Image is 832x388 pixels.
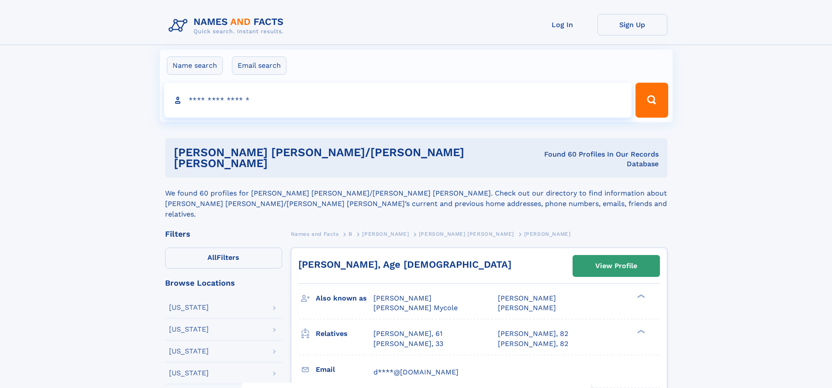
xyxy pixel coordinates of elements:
[498,304,556,312] span: [PERSON_NAME]
[595,256,637,276] div: View Profile
[373,304,458,312] span: [PERSON_NAME] Mycole
[573,255,659,276] a: View Profile
[169,326,209,333] div: [US_STATE]
[174,147,525,169] h1: [PERSON_NAME] [PERSON_NAME]/[PERSON_NAME] [PERSON_NAME]
[498,294,556,302] span: [PERSON_NAME]
[362,228,409,239] a: [PERSON_NAME]
[232,56,287,75] label: Email search
[597,14,667,35] a: Sign Up
[498,329,568,339] a: [PERSON_NAME], 82
[298,259,511,270] a: [PERSON_NAME], Age [DEMOGRAPHIC_DATA]
[316,291,373,306] h3: Also known as
[169,348,209,355] div: [US_STATE]
[524,231,571,237] span: [PERSON_NAME]
[165,279,282,287] div: Browse Locations
[316,362,373,377] h3: Email
[165,14,291,38] img: Logo Names and Facts
[635,329,646,335] div: ❯
[373,339,443,349] a: [PERSON_NAME], 33
[165,178,667,220] div: We found 60 profiles for [PERSON_NAME] [PERSON_NAME]/[PERSON_NAME] [PERSON_NAME]. Check out our d...
[169,370,209,377] div: [US_STATE]
[316,326,373,341] h3: Relatives
[291,228,339,239] a: Names and Facts
[167,56,223,75] label: Name search
[528,14,597,35] a: Log In
[349,231,352,237] span: B
[524,150,658,169] div: Found 60 Profiles In Our Records Database
[635,294,646,299] div: ❯
[169,304,209,311] div: [US_STATE]
[164,83,632,118] input: search input
[165,230,282,238] div: Filters
[419,231,514,237] span: [PERSON_NAME] [PERSON_NAME]
[349,228,352,239] a: B
[419,228,514,239] a: [PERSON_NAME] [PERSON_NAME]
[362,231,409,237] span: [PERSON_NAME]
[498,339,568,349] a: [PERSON_NAME], 82
[165,248,282,269] label: Filters
[373,294,432,302] span: [PERSON_NAME]
[635,83,668,118] button: Search Button
[207,253,217,262] span: All
[373,329,442,339] a: [PERSON_NAME], 61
